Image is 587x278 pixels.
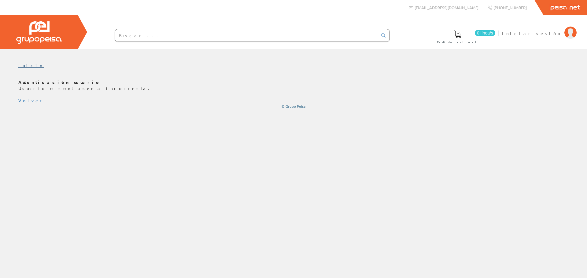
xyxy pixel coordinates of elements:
[18,63,44,68] a: Inicio
[493,5,527,10] span: [PHONE_NUMBER]
[437,39,478,45] span: Pedido actual
[415,5,478,10] span: [EMAIL_ADDRESS][DOMAIN_NAME]
[475,30,495,36] span: 0 línea/s
[18,79,569,92] p: Usuario o contraseña incorrecta.
[502,25,577,31] a: Iniciar sesión
[18,79,101,85] b: Autenticación usuario
[18,98,44,103] a: Volver
[16,21,62,44] img: Grupo Peisa
[115,29,378,42] input: Buscar ...
[18,104,569,109] div: © Grupo Peisa
[502,30,561,36] span: Iniciar sesión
